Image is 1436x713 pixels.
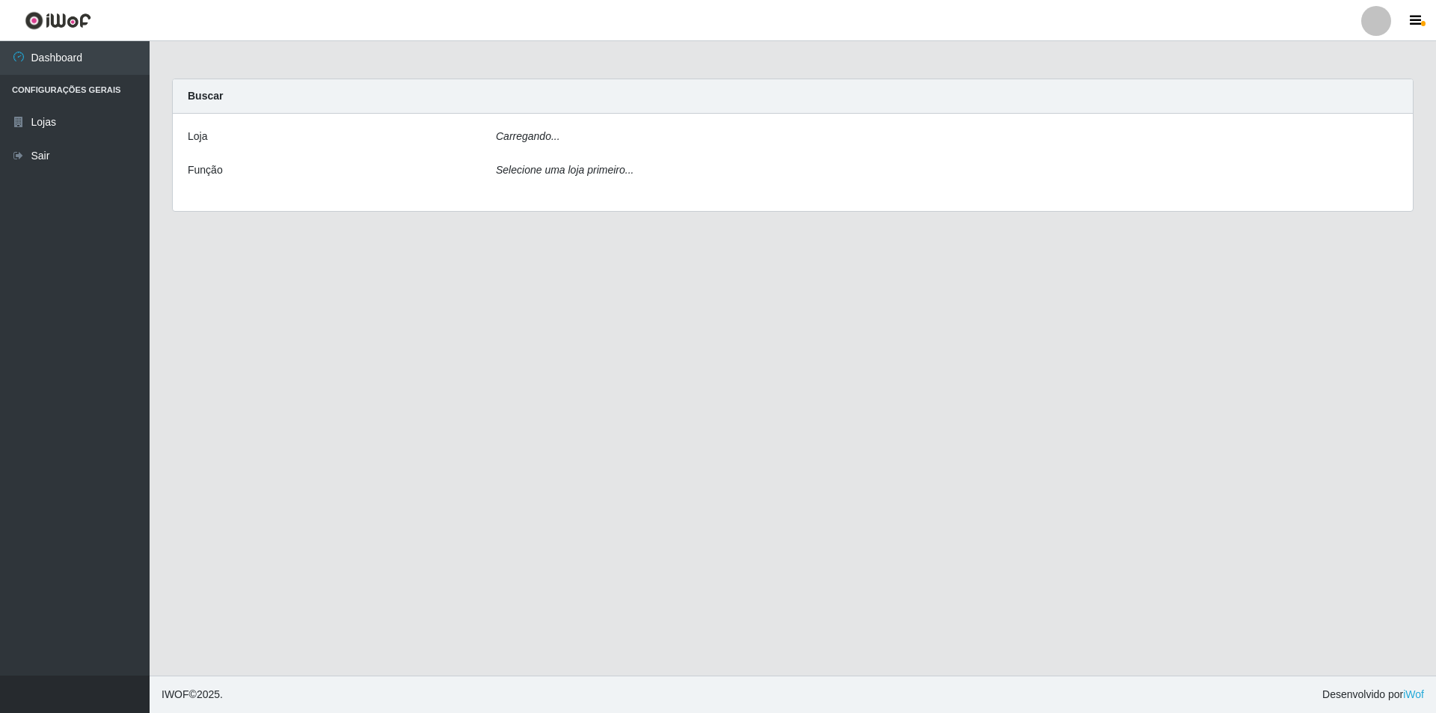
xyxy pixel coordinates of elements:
img: CoreUI Logo [25,11,91,30]
span: Desenvolvido por [1322,687,1424,703]
i: Selecione uma loja primeiro... [496,164,633,176]
strong: Buscar [188,90,223,102]
span: © 2025 . [162,687,223,703]
label: Loja [188,129,207,144]
span: IWOF [162,688,189,700]
a: iWof [1403,688,1424,700]
i: Carregando... [496,130,560,142]
label: Função [188,162,223,178]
